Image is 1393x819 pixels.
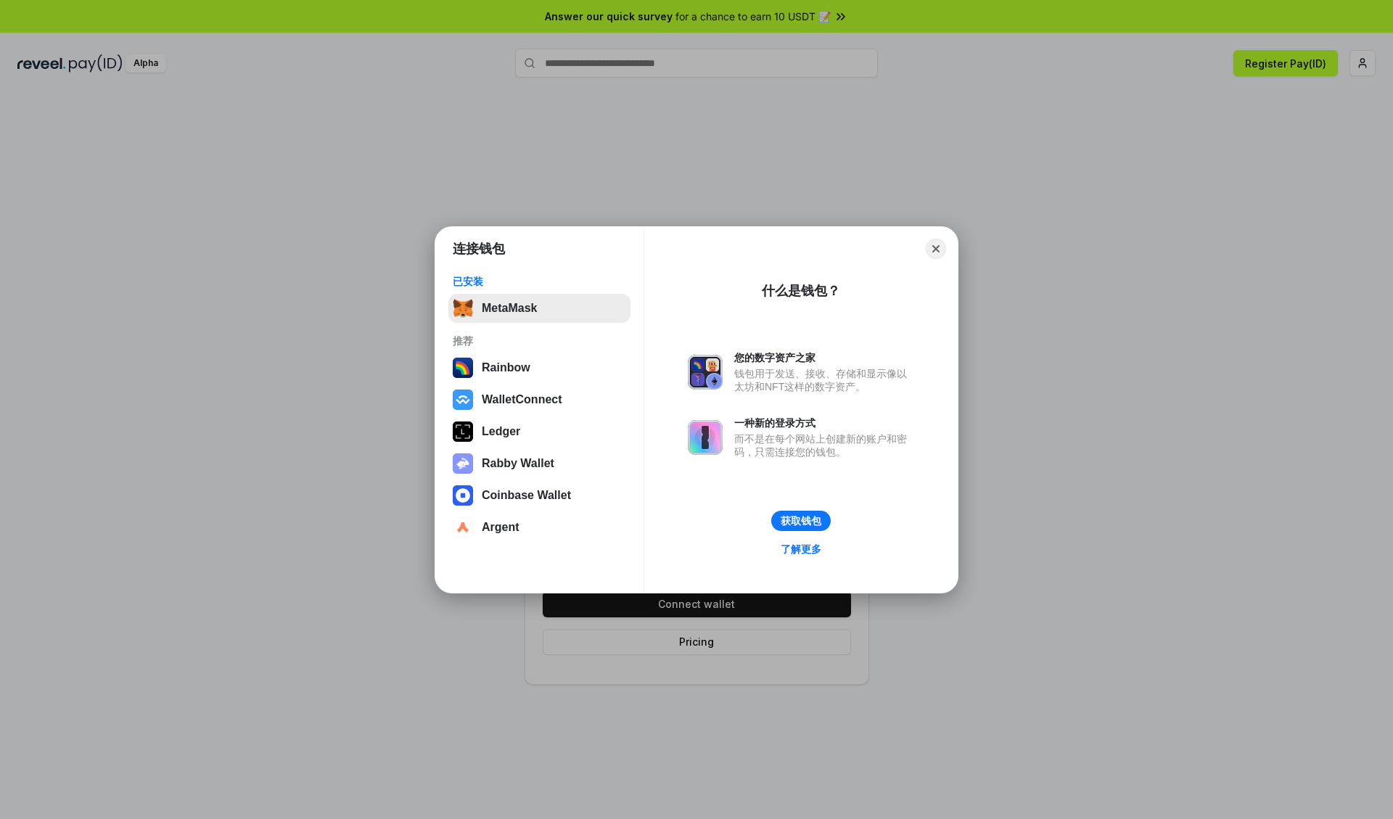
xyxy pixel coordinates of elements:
[734,351,914,364] div: 您的数字资产之家
[453,358,473,378] img: svg+xml,%3Csvg%20width%3D%22120%22%20height%3D%22120%22%20viewBox%3D%220%200%20120%20120%22%20fil...
[688,355,723,390] img: svg+xml,%3Csvg%20xmlns%3D%22http%3A%2F%2Fwww.w3.org%2F2000%2Fsvg%22%20fill%3D%22none%22%20viewBox...
[448,449,630,478] button: Rabby Wallet
[926,239,946,259] button: Close
[762,282,840,300] div: 什么是钱包？
[781,543,821,556] div: 了解更多
[453,485,473,506] img: svg+xml,%3Csvg%20width%3D%2228%22%20height%3D%2228%22%20viewBox%3D%220%200%2028%2028%22%20fill%3D...
[734,367,914,393] div: 钱包用于发送、接收、存储和显示像以太坊和NFT这样的数字资产。
[453,453,473,474] img: svg+xml,%3Csvg%20xmlns%3D%22http%3A%2F%2Fwww.w3.org%2F2000%2Fsvg%22%20fill%3D%22none%22%20viewBox...
[771,511,831,531] button: 获取钱包
[448,385,630,414] button: WalletConnect
[482,361,530,374] div: Rainbow
[781,514,821,527] div: 获取钱包
[453,298,473,318] img: svg+xml,%3Csvg%20fill%3D%22none%22%20height%3D%2233%22%20viewBox%3D%220%200%2035%2033%22%20width%...
[448,513,630,542] button: Argent
[448,353,630,382] button: Rainbow
[482,489,571,502] div: Coinbase Wallet
[453,240,505,258] h1: 连接钱包
[448,417,630,446] button: Ledger
[482,521,519,534] div: Argent
[688,420,723,455] img: svg+xml,%3Csvg%20xmlns%3D%22http%3A%2F%2Fwww.w3.org%2F2000%2Fsvg%22%20fill%3D%22none%22%20viewBox...
[734,416,914,429] div: 一种新的登录方式
[482,457,554,470] div: Rabby Wallet
[482,425,520,438] div: Ledger
[448,294,630,323] button: MetaMask
[734,432,914,458] div: 而不是在每个网站上创建新的账户和密码，只需连接您的钱包。
[482,302,537,315] div: MetaMask
[453,275,626,288] div: 已安装
[448,481,630,510] button: Coinbase Wallet
[453,517,473,538] img: svg+xml,%3Csvg%20width%3D%2228%22%20height%3D%2228%22%20viewBox%3D%220%200%2028%2028%22%20fill%3D...
[453,334,626,347] div: 推荐
[482,393,562,406] div: WalletConnect
[772,540,830,559] a: 了解更多
[453,390,473,410] img: svg+xml,%3Csvg%20width%3D%2228%22%20height%3D%2228%22%20viewBox%3D%220%200%2028%2028%22%20fill%3D...
[453,421,473,442] img: svg+xml,%3Csvg%20xmlns%3D%22http%3A%2F%2Fwww.w3.org%2F2000%2Fsvg%22%20width%3D%2228%22%20height%3...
